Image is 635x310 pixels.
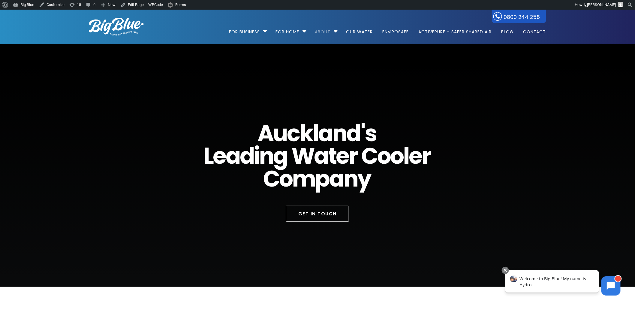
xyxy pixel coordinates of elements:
[328,144,336,167] span: t
[333,122,347,144] span: n
[315,167,329,190] span: p
[318,122,332,144] span: a
[347,122,361,144] span: d
[273,144,287,167] span: g
[409,144,422,167] span: e
[314,144,328,167] span: a
[257,122,273,144] span: A
[254,144,259,167] span: i
[291,144,314,167] span: W
[365,122,376,144] span: s
[378,10,413,48] a: EnviroSafe
[311,10,335,48] a: About
[259,144,273,167] span: n
[240,144,254,167] span: d
[361,144,377,167] span: C
[213,144,226,167] span: e
[361,122,365,144] span: '
[271,10,303,48] a: For Home
[336,144,349,167] span: e
[587,2,616,7] span: [PERSON_NAME]
[403,144,409,167] span: l
[343,167,357,190] span: n
[226,144,240,167] span: a
[292,167,315,190] span: m
[390,144,403,167] span: o
[299,122,312,144] span: k
[349,144,357,167] span: r
[342,10,377,48] a: Our Water
[203,144,213,167] span: L
[519,10,546,48] a: Contact
[279,167,292,190] span: o
[329,167,343,190] span: a
[89,18,144,36] img: logo
[229,10,264,48] a: For Business
[492,10,546,23] a: 0800 244 258
[499,266,627,302] iframe: Chatbot
[414,10,496,48] a: ActivePure – Safer Shared Air
[273,122,287,144] span: u
[263,167,279,190] span: C
[377,144,390,167] span: o
[357,167,370,190] span: y
[422,144,430,167] span: r
[497,10,518,48] a: Blog
[312,122,318,144] span: l
[287,122,299,144] span: c
[286,206,349,222] a: Get in Touch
